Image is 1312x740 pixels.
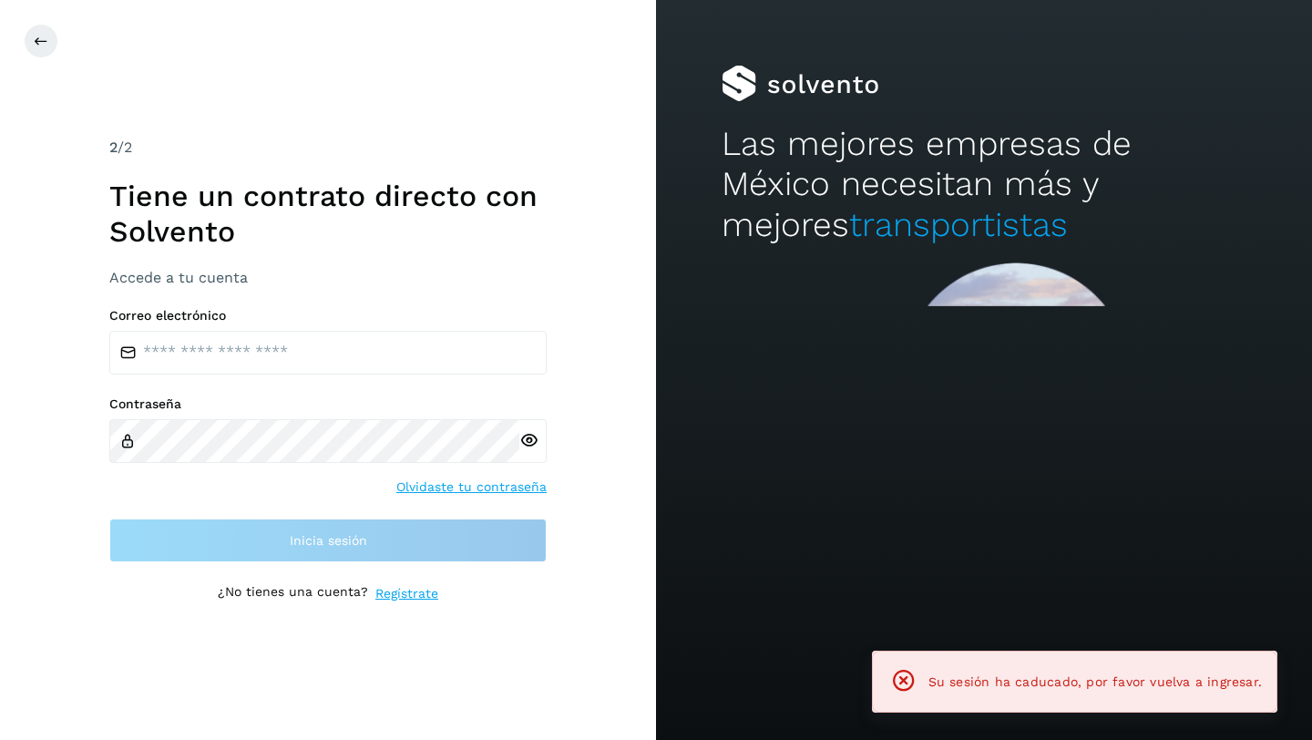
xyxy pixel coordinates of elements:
[109,139,118,156] span: 2
[849,205,1068,244] span: transportistas
[218,584,368,603] p: ¿No tienes una cuenta?
[109,308,547,324] label: Correo electrónico
[375,584,438,603] a: Regístrate
[290,534,367,547] span: Inicia sesión
[928,674,1262,689] span: Su sesión ha caducado, por favor vuelva a ingresar.
[109,179,547,249] h1: Tiene un contrato directo con Solvento
[109,519,547,562] button: Inicia sesión
[109,396,547,412] label: Contraseña
[109,137,547,159] div: /2
[396,478,547,497] a: Olvidaste tu contraseña
[722,124,1246,245] h2: Las mejores empresas de México necesitan más y mejores
[109,269,547,286] h3: Accede a tu cuenta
